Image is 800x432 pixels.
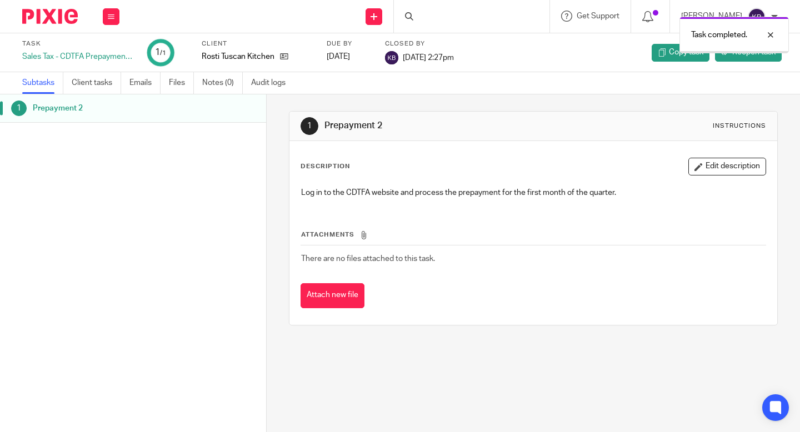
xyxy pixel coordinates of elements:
[301,187,766,198] p: Log in to the CDTFA website and process the prepayment for the first month of the quarter.
[301,232,354,238] span: Attachments
[33,100,181,117] h1: Prepayment 2
[155,46,166,59] div: 1
[301,162,350,171] p: Description
[22,72,63,94] a: Subtasks
[385,51,398,64] img: svg%3E
[385,39,454,48] label: Closed by
[22,39,133,48] label: Task
[301,255,435,263] span: There are no files attached to this task.
[403,53,454,61] span: [DATE] 2:27pm
[691,29,747,41] p: Task completed.
[22,9,78,24] img: Pixie
[72,72,121,94] a: Client tasks
[202,39,313,48] label: Client
[160,50,166,56] small: /1
[129,72,161,94] a: Emails
[688,158,766,175] button: Edit description
[748,8,766,26] img: svg%3E
[301,117,318,135] div: 1
[327,39,371,48] label: Due by
[301,283,364,308] button: Attach new file
[22,51,133,62] div: Sales Tax - CDTFA Prepayment 2
[202,72,243,94] a: Notes (0)
[324,120,557,132] h1: Prepayment 2
[251,72,294,94] a: Audit logs
[327,51,371,62] div: [DATE]
[11,101,27,116] div: 1
[713,122,766,130] div: Instructions
[202,51,274,62] p: Rosti Tuscan Kitchen
[169,72,194,94] a: Files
